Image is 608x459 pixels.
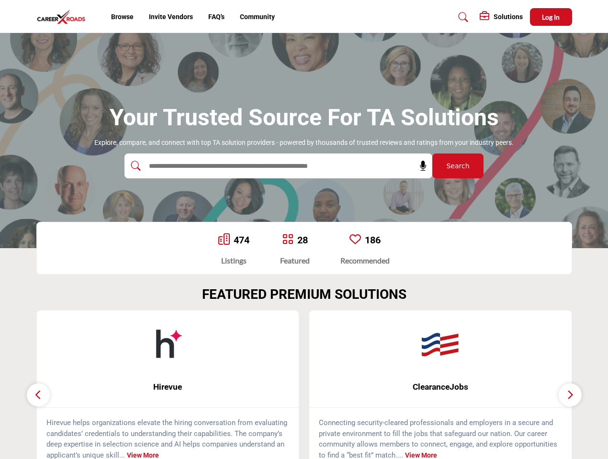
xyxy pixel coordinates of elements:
span: Search [446,161,469,171]
h1: Your Trusted Source for TA Solutions [110,103,499,132]
a: View More [405,451,437,459]
a: 474 [234,234,249,246]
span: ClearanceJobs [324,381,557,393]
img: Hirevue [144,320,191,368]
a: Invite Vendors [149,13,193,21]
span: Hirevue [51,381,285,393]
img: ClearanceJobs [417,320,464,368]
button: Search [432,153,484,178]
a: 28 [297,234,308,246]
a: 186 [365,234,381,246]
a: ClearanceJobs [309,374,572,400]
a: Hirevue [37,374,299,400]
p: Explore, compare, and connect with top TA solution providers - powered by thousands of trusted re... [94,138,514,148]
div: Listings [218,255,249,266]
div: Recommended [340,255,390,266]
a: View More [127,451,159,459]
b: ClearanceJobs [324,374,557,400]
a: Go to Featured [282,233,293,247]
a: Community [240,13,275,21]
h2: FEATURED PREMIUM SOLUTIONS [202,286,406,303]
a: FAQ's [208,13,225,21]
div: Featured [280,255,310,266]
a: Search [449,10,474,25]
h5: Solutions [494,12,523,21]
button: Log In [530,8,572,26]
img: Site Logo [36,9,91,25]
a: Go to Recommended [349,233,361,247]
div: Solutions [480,11,523,23]
a: Browse [111,13,134,21]
span: Log In [542,13,560,21]
b: Hirevue [51,374,285,400]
